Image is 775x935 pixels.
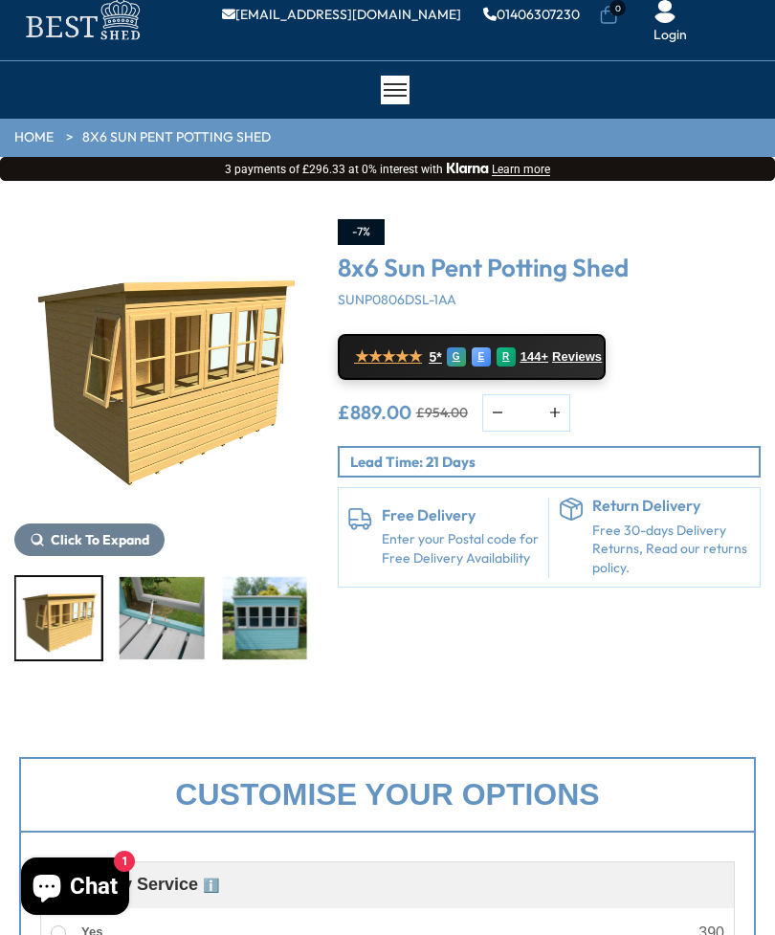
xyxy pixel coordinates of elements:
[472,347,491,367] div: E
[222,577,307,659] img: 50198041220048x6_50198041120298x8SunPent_2_25ac1910-83f1-498e-a973-26428a0f2e9c_200x200.jpg
[220,575,309,661] div: 8 / 10
[14,128,54,147] a: HOME
[222,8,461,21] a: [EMAIL_ADDRESS][DOMAIN_NAME]
[338,403,411,422] ins: £889.00
[19,757,756,833] div: Customise your options
[203,878,219,893] span: ℹ️
[599,6,618,25] a: 0
[497,347,516,367] div: R
[447,347,466,367] div: G
[416,406,468,419] del: £954.00
[338,219,385,245] div: -7%
[118,575,207,661] div: 7 / 10
[382,530,540,568] a: Enter your Postal code for Free Delivery Availability
[51,875,219,894] span: Assembly Service
[552,349,602,365] span: Reviews
[14,219,309,556] div: 6 / 10
[338,334,606,380] a: ★★★★★ 5* G E R 144+ Reviews
[520,349,548,365] span: 144+
[14,575,103,661] div: 6 / 10
[592,522,750,578] p: Free 30-days Delivery Returns, Read our returns policy.
[338,291,456,308] span: SUNP0806DSL-1AA
[350,452,760,472] p: Lead Time: 21 Days
[51,531,149,548] span: Click To Expand
[16,577,101,659] img: 8x6sunpent34X34render7_bd6727b3-69f1-4254-a616-9f8209f6628c_200x200.jpg
[15,857,135,920] inbox-online-store-chat: Shopify online store chat
[355,347,422,366] span: ★★★★★
[653,26,687,45] a: Login
[382,507,540,524] h6: Free Delivery
[338,255,762,282] h3: 8x6 Sun Pent Potting Shed
[483,8,580,21] a: 01406307230
[14,523,165,556] button: Click To Expand
[120,577,205,659] img: SunPentOpeningWindow_1_52b90c33-4c6f-46fc-bf6b-6aa443efdbad_200x200.jpg
[14,219,309,514] img: 8x6 Sun Pent Potting Shed - Best Shed
[592,498,750,515] h6: Return Delivery
[82,128,271,147] a: 8x6 Sun Pent Potting Shed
